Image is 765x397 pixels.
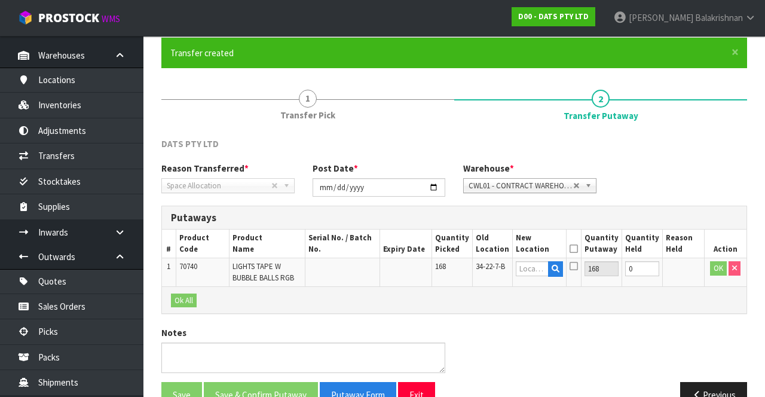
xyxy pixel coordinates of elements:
[512,230,567,258] th: New Location
[167,179,271,193] span: Space Allocation
[435,261,446,271] span: 168
[280,109,335,121] span: Transfer Pick
[229,230,305,258] th: Product Name
[299,90,317,108] span: 1
[582,230,622,258] th: Quantity Putaway
[704,230,746,258] th: Action
[162,230,176,258] th: #
[313,178,446,197] input: Post Date
[625,261,659,276] input: Held
[564,109,638,122] span: Transfer Putaway
[629,12,693,23] span: [PERSON_NAME]
[170,47,234,59] span: Transfer created
[161,162,249,175] label: Reason Transferred
[161,326,186,339] label: Notes
[469,179,573,193] span: CWL01 - CONTRACT WAREHOUSING [GEOGRAPHIC_DATA]
[516,261,549,276] input: Location Code
[38,10,99,26] span: ProStock
[463,162,514,175] label: Warehouse
[663,230,704,258] th: Reason Held
[171,294,197,308] button: Ok All
[518,11,589,22] strong: D00 - DATS PTY LTD
[167,261,170,271] span: 1
[313,162,358,175] label: Post Date
[232,261,294,282] span: LIGHTS TAPE W BUBBLE BALLS RGB
[710,261,727,276] button: OK
[380,230,432,258] th: Expiry Date
[102,13,120,25] small: WMS
[622,230,663,258] th: Quantity Held
[179,261,197,271] span: 70740
[592,90,610,108] span: 2
[472,230,512,258] th: Old Location
[432,230,472,258] th: Quantity Picked
[585,261,619,276] input: Putaway
[695,12,743,23] span: Balakrishnan
[176,230,229,258] th: Product Code
[18,10,33,25] img: cube-alt.png
[161,138,219,149] span: DATS PTY LTD
[512,7,595,26] a: D00 - DATS PTY LTD
[732,44,739,60] span: ×
[171,212,738,224] h3: Putaways
[476,261,505,271] span: 34-22-7-B
[305,230,380,258] th: Serial No. / Batch No.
